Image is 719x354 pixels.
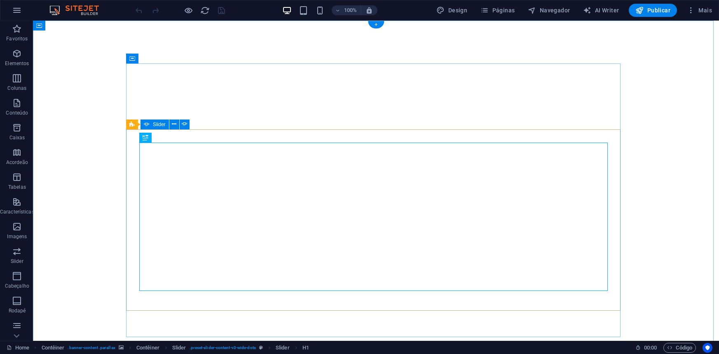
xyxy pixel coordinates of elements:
[644,343,657,353] span: 00 00
[583,6,619,14] span: AI Writer
[635,343,657,353] h6: Tempo de sessão
[344,5,357,15] h6: 100%
[68,343,115,353] span: . banner-content .parallax
[7,85,26,91] p: Colunas
[436,6,467,14] span: Design
[667,343,692,353] span: Código
[5,283,29,289] p: Cabeçalho
[528,6,570,14] span: Navegador
[153,122,166,127] span: Slider
[136,343,159,353] span: Clique para selecionar. Clique duas vezes para editar
[650,345,651,351] span: :
[47,5,109,15] img: Editor Logo
[302,343,309,353] span: Clique para selecionar. Clique duas vezes para editar
[480,6,515,14] span: Páginas
[580,4,622,17] button: AI Writer
[663,343,696,353] button: Código
[9,134,25,141] p: Caixas
[7,343,29,353] a: Clique para cancelar a seleção. Clique duas vezes para abrir as Páginas
[684,4,715,17] button: Mais
[200,6,210,15] i: Recarregar página
[6,159,28,166] p: Acordeão
[42,343,65,353] span: Clique para selecionar. Clique duas vezes para editar
[433,4,471,17] div: Design (Ctrl+Alt+Y)
[200,5,210,15] button: reload
[477,4,518,17] button: Páginas
[42,343,309,353] nav: breadcrumb
[259,345,263,350] i: Este elemento é uma predefinição personalizável
[276,343,290,353] span: Clique para selecionar. Clique duas vezes para editar
[635,6,670,14] span: Publicar
[5,60,29,67] p: Elementos
[11,258,23,265] p: Slider
[368,21,384,28] div: +
[183,5,193,15] button: Clique aqui para sair do modo de visualização e continuar editando
[629,4,677,17] button: Publicar
[119,345,124,350] i: Este elemento contém um plano de fundo
[525,4,573,17] button: Navegador
[7,233,27,240] p: Imagens
[703,343,712,353] button: Usercentrics
[365,7,373,14] i: Ao redimensionar, ajusta automaticamente o nível de zoom para caber no dispositivo escolhido.
[9,307,26,314] p: Rodapé
[6,110,28,116] p: Conteúdo
[6,35,28,42] p: Favoritos
[433,4,471,17] button: Design
[190,343,256,353] span: . preset-slider-content-v3-wide-dots
[8,184,26,190] p: Tabelas
[172,343,186,353] span: Clique para selecionar. Clique duas vezes para editar
[332,5,361,15] button: 100%
[687,6,712,14] span: Mais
